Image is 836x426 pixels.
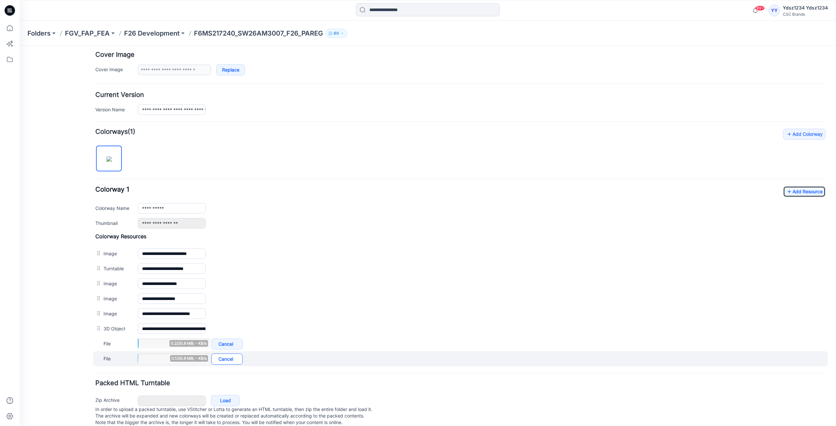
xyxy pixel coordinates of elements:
[334,30,339,37] p: 60
[76,60,112,67] label: Version Name
[87,111,92,116] img: eyJhbGciOiJIUzI1NiIsImtpZCI6IjAiLCJzbHQiOiJzZXMiLCJ0eXAiOiJKV1QifQ.eyJkYXRhIjp7InR5cGUiOiJzdG9yYW...
[84,279,112,286] label: 3D Object
[192,308,223,319] a: Cancel
[755,6,765,11] span: 99+
[192,293,223,304] a: Cancel
[150,294,188,301] span: 0.2/20.8 MB; - KB/s
[76,82,108,90] strong: Colorways
[76,187,806,194] h4: Colorway Resources
[783,4,828,12] div: Ydsz1234 Ydsz1234
[326,29,347,38] button: 60
[76,46,806,52] h4: Current Version
[84,294,112,301] label: File
[20,46,836,426] iframe: edit-style
[76,334,806,340] h4: Packed HTML Turntable
[76,174,112,181] label: Thumbnail
[768,5,780,16] div: YY
[764,83,806,94] a: Add Colorway
[27,29,51,38] a: Folders
[76,351,112,358] label: Zip Archive
[65,29,110,38] a: FGV_FAP_FEA
[84,309,112,316] label: File
[194,29,323,38] p: F6MS217240_SW26AM3007_F26_PAREG
[84,219,112,226] label: Turntable
[84,204,112,211] label: Image
[84,249,112,256] label: Image
[151,309,188,316] span: 0.1/20.8 MB; - KB/s
[783,12,828,17] div: CSC Brands
[108,82,116,90] span: (1)
[76,360,806,380] p: In order to upload a packed turntable, use VStitcher or Lotta to generate an HTML turntable, then...
[124,29,180,38] a: F26 Development
[76,159,112,166] label: Colorway Name
[764,140,806,151] a: Add Resource
[76,140,110,148] span: Colorway 1
[84,234,112,241] label: Image
[84,264,112,271] label: Image
[191,349,220,360] a: Load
